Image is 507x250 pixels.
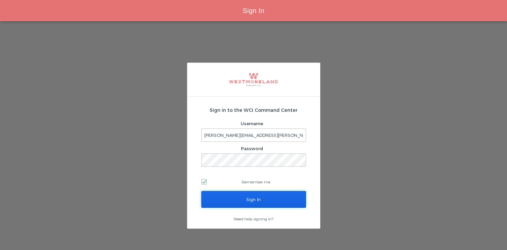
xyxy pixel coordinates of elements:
h2: Sign in to the WCI Command Center [201,107,306,114]
a: Need help signing in? [234,216,273,221]
input: Sign In [201,191,306,208]
label: Username [241,121,263,126]
label: Remember me [201,177,306,187]
span: Sign In [243,7,264,14]
label: Password [241,146,263,151]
